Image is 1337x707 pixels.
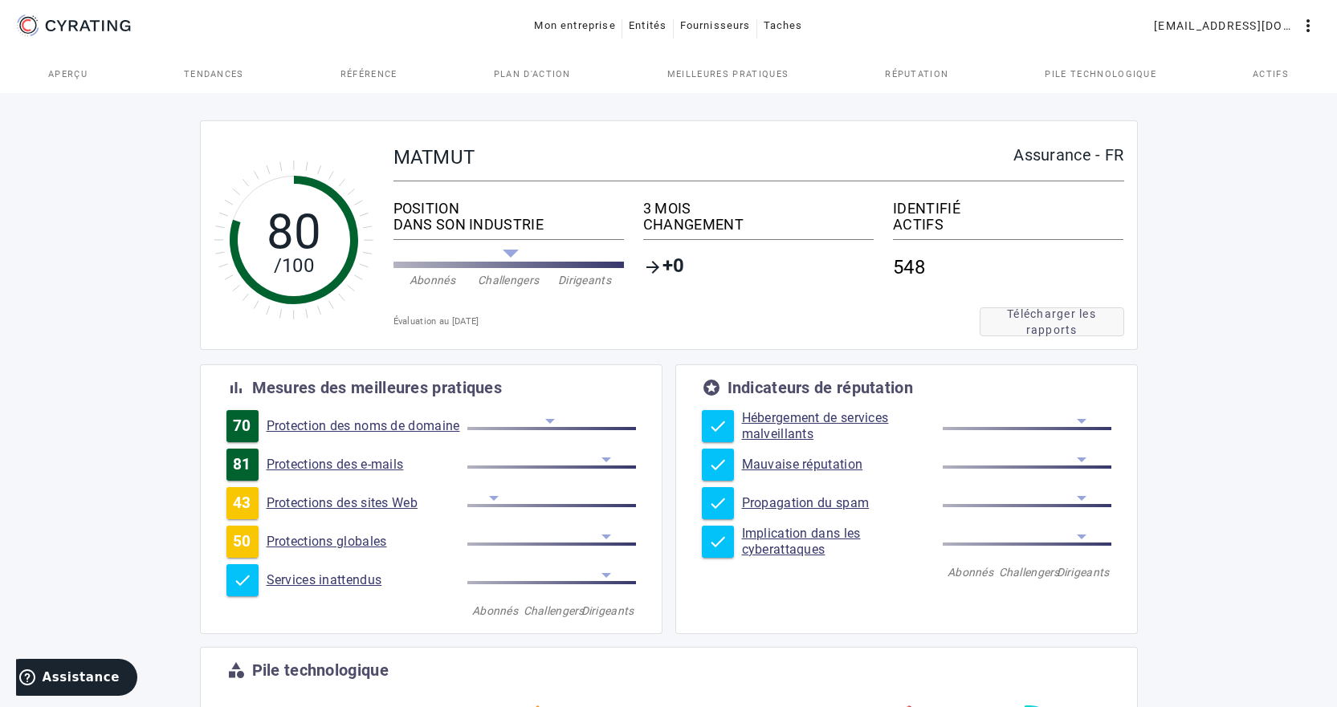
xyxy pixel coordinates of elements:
[233,416,251,435] font: 70
[48,69,88,79] font: Aperçu
[1045,69,1156,79] font: Pile technologique
[233,571,252,590] mat-icon: check
[267,418,460,433] font: Protection des noms de domaine
[233,455,251,473] font: 81
[948,566,993,579] font: Abonnés
[742,495,870,510] font: Propagation du spam
[494,69,571,79] font: Plan d'action
[340,69,397,79] font: Référence
[233,532,251,551] font: 50
[16,659,137,699] iframe: Ouvre un widget dans lequel vous pouvez trouver plus d'informations
[393,200,459,217] font: POSITION
[742,526,943,558] a: Implication dans les cyberattaques
[478,274,539,286] font: Challengers
[742,457,943,473] a: Mauvaise réputation
[267,457,467,473] a: Protections des e-mails
[252,378,503,397] font: Mesures des meilleures pratiques
[885,69,948,79] font: Réputation
[728,378,914,397] font: Indicateurs de réputation
[534,19,615,31] font: Mon entreprise
[980,307,1124,336] button: Télécharger les rapports
[393,146,475,169] font: MATMUT
[1147,11,1324,40] button: [EMAIL_ADDRESS][DOMAIN_NAME]
[893,216,944,233] font: ACTIFS
[757,11,809,40] button: Taches
[410,274,455,286] font: Abonnés
[742,457,863,472] font: Mauvaise réputation
[742,410,943,442] a: Hébergement de services malveillants
[680,19,751,31] font: Fournisseurs
[643,258,662,277] mat-icon: arrow_forward
[226,660,246,680] mat-icon: category
[622,11,674,40] button: Entités
[643,216,744,233] font: CHANGEMENT
[528,11,622,40] button: Mon entreprise
[524,604,585,617] font: Challengers
[708,455,728,474] mat-icon: check
[1298,16,1318,35] mat-icon: more_vert
[708,416,728,436] mat-icon: check
[273,254,313,277] tspan: /100
[893,200,960,217] font: IDENTIFIÉ
[893,256,925,278] font: 548
[472,604,518,617] font: Abonnés
[629,19,666,31] font: Entités
[674,11,757,40] button: Fournisseurs
[742,410,889,441] font: Hébergement de services malveillants
[267,572,467,588] a: Services inattendus
[1013,145,1123,165] font: Assurance - FR
[266,203,321,260] tspan: 80
[742,495,943,511] a: Propagation du spam
[267,495,418,510] font: Protections des sites Web
[267,495,467,511] a: Protections des sites Web
[643,200,691,217] font: 3 MOIS
[267,418,467,434] a: Protection des noms de domaine
[764,19,803,31] font: Taches
[267,534,467,550] a: Protections globales
[393,216,544,233] font: DANS SON INDUSTRIE
[252,660,389,680] font: Pile technologique
[1057,566,1110,579] font: Dirigeants
[662,254,685,277] font: +0
[999,566,1060,579] font: Challengers
[46,20,131,31] g: CYRATING
[184,69,244,79] font: Tendances
[667,69,789,79] font: Meilleures pratiques
[1007,307,1096,336] font: Télécharger les rapports
[267,457,404,472] font: Protections des e-mails
[393,316,479,327] font: Évaluation au [DATE]
[558,274,611,286] font: Dirigeants
[1253,69,1289,79] font: Actifs
[708,494,728,513] mat-icon: check
[267,534,387,549] font: Protections globales
[226,378,246,397] mat-icon: bar_chart
[267,572,382,587] font: Services inattendus
[233,494,251,512] font: 43
[702,378,721,397] mat-icon: stars
[708,532,728,551] mat-icon: check
[581,604,634,617] font: Dirigeants
[742,526,861,557] font: Implication dans les cyberattaques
